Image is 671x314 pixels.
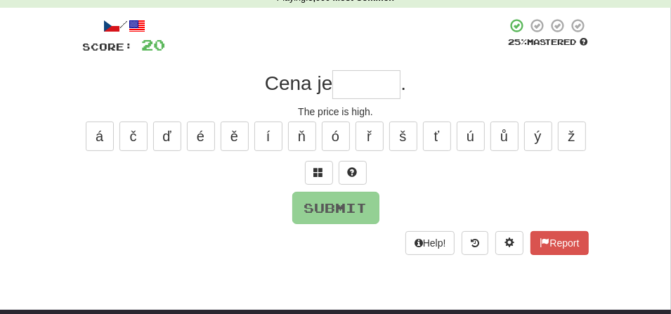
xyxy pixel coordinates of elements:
[288,122,316,151] button: ň
[457,122,485,151] button: ú
[322,122,350,151] button: ó
[292,192,379,224] button: Submit
[423,122,451,151] button: ť
[356,122,384,151] button: ř
[400,72,406,94] span: .
[83,18,166,35] div: /
[530,231,588,255] button: Report
[142,36,166,53] span: 20
[508,37,527,46] span: 25 %
[153,122,181,151] button: ď
[83,41,133,53] span: Score:
[490,122,519,151] button: ů
[462,231,488,255] button: Round history (alt+y)
[86,122,114,151] button: á
[507,37,589,48] div: Mastered
[389,122,417,151] button: š
[339,161,367,185] button: Single letter hint - you only get 1 per sentence and score half the points! alt+h
[254,122,282,151] button: í
[83,105,589,119] div: The price is high.
[265,72,333,94] span: Cena je
[524,122,552,151] button: ý
[305,161,333,185] button: Switch sentence to multiple choice alt+p
[405,231,455,255] button: Help!
[187,122,215,151] button: é
[119,122,148,151] button: č
[221,122,249,151] button: ě
[558,122,586,151] button: ž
